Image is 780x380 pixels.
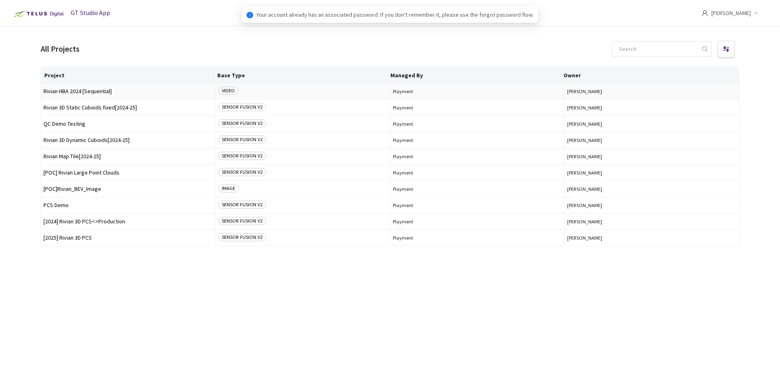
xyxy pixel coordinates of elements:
[567,121,737,127] button: [PERSON_NAME]
[393,121,562,127] span: Playment
[560,67,733,83] th: Owner
[702,10,708,16] span: user
[214,67,387,83] th: Base Type
[247,12,253,18] span: info-circle
[218,135,266,144] span: SENSOR FUSION V2
[567,105,737,111] button: [PERSON_NAME]
[43,218,213,225] span: [2024] Rivian 3D PCS<>Production
[43,235,213,241] span: [2025] Rivian 3D PCS
[393,218,562,225] span: Playment
[41,43,80,55] div: All Projects
[614,41,701,56] input: Search
[43,88,213,94] span: Rivian HBA 2024 [Sequential]
[43,105,213,111] span: Rivian 3D Static Cuboids fixed[2024-25]
[567,137,737,143] button: [PERSON_NAME]
[393,105,562,111] span: Playment
[567,88,737,94] button: [PERSON_NAME]
[218,201,266,209] span: SENSOR FUSION V2
[567,202,737,208] button: [PERSON_NAME]
[43,153,213,159] span: Rivian Map Tile[2024-25]
[10,7,66,20] img: Telus
[754,11,758,15] span: down
[387,67,560,83] th: Managed By
[43,202,213,208] span: PCS Demo
[393,186,562,192] span: Playment
[218,233,266,241] span: SENSOR FUSION V2
[218,119,266,127] span: SENSOR FUSION V2
[393,170,562,176] span: Playment
[393,153,562,159] span: Playment
[218,152,266,160] span: SENSOR FUSION V2
[256,10,533,19] span: Your account already has an associated password. If you don't remember it, please use the forgot ...
[43,170,213,176] span: [POC] Rivian Large Point Clouds
[218,168,266,176] span: SENSOR FUSION V2
[218,87,238,95] span: VIDEO
[567,186,737,192] button: [PERSON_NAME]
[218,184,239,192] span: IMAGE
[567,170,737,176] button: [PERSON_NAME]
[41,67,214,83] th: Project
[43,186,213,192] span: [POC]Rivian_BEV_Image
[43,121,213,127] span: QC Demo Testing
[567,235,737,241] button: [PERSON_NAME]
[393,235,562,241] span: Playment
[393,88,562,94] span: Playment
[218,217,266,225] span: SENSOR FUSION V2
[393,137,562,143] span: Playment
[567,218,737,225] button: [PERSON_NAME]
[218,103,266,111] span: SENSOR FUSION V2
[393,202,562,208] span: Playment
[567,153,737,159] button: [PERSON_NAME]
[43,137,213,143] span: Rivian 3D Dynamic Cuboids[2024-25]
[71,9,110,17] span: GT Studio App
